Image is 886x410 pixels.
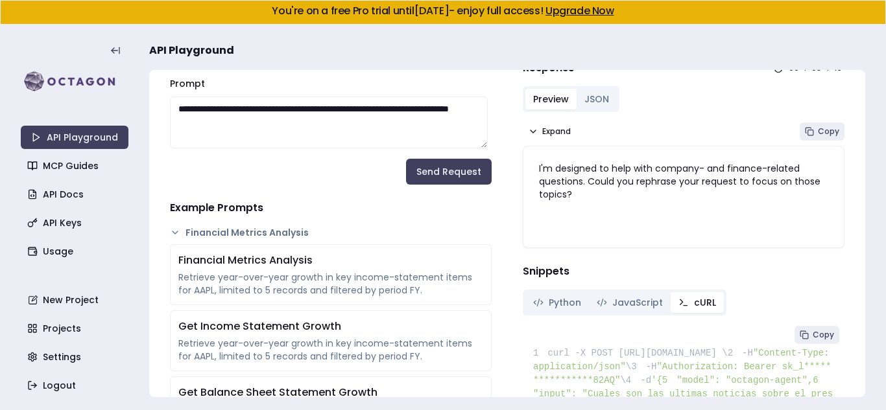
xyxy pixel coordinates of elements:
[149,43,234,58] span: API Playground
[21,69,128,95] img: logo-rect-yK7x_WSZ.svg
[547,348,727,358] span: curl -X POST [URL][DOMAIN_NAME] \
[662,374,676,387] span: 5
[523,122,576,141] button: Expand
[22,183,130,206] a: API Docs
[694,296,716,309] span: cURL
[22,154,130,177] a: MCP Guides
[728,347,742,360] span: 2
[178,337,483,363] div: Retrieve year-over-year growth in key income-statement items for AAPL, limited to 5 records and f...
[178,385,483,400] div: Get Balance Sheet Statement Growth
[178,319,483,334] div: Get Income Statement Growth
[545,3,614,18] a: Upgrade Now
[813,374,827,387] span: 6
[640,375,651,385] span: -d
[646,361,657,372] span: -H
[22,211,130,234] a: API Keys
[539,162,828,201] p: I'm designed to help with company- and finance-related questions. Could you rephrase your request...
[620,375,625,385] span: \
[795,326,839,344] button: Copy
[626,361,631,372] span: \
[549,296,581,309] span: Python
[631,360,645,374] span: 3
[612,296,663,309] span: JavaScript
[742,348,753,358] span: -H
[523,264,844,279] h4: Snippets
[170,226,492,239] button: Financial Metrics Analysis
[22,345,130,369] a: Settings
[813,330,834,340] span: Copy
[818,126,839,137] span: Copy
[22,240,130,263] a: Usage
[178,253,483,268] div: Financial Metrics Analysis
[22,317,130,340] a: Projects
[170,200,492,216] h4: Example Prompts
[178,271,483,297] div: Retrieve year-over-year growth in key income-statement items for AAPL, limited to 5 records and f...
[533,347,547,360] span: 1
[170,77,205,90] label: Prompt
[626,374,640,387] span: 4
[542,126,571,137] span: Expand
[800,122,844,141] button: Copy
[21,126,128,149] a: API Playground
[22,374,130,397] a: Logout
[22,288,130,312] a: New Project
[11,6,875,16] h5: You're on a free Pro trial until [DATE] - enjoy full access!
[525,89,577,109] button: Preview
[577,89,617,109] button: JSON
[406,159,492,185] button: Send Request
[651,375,662,385] span: '{
[662,375,813,385] span: "model": "octagon-agent",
